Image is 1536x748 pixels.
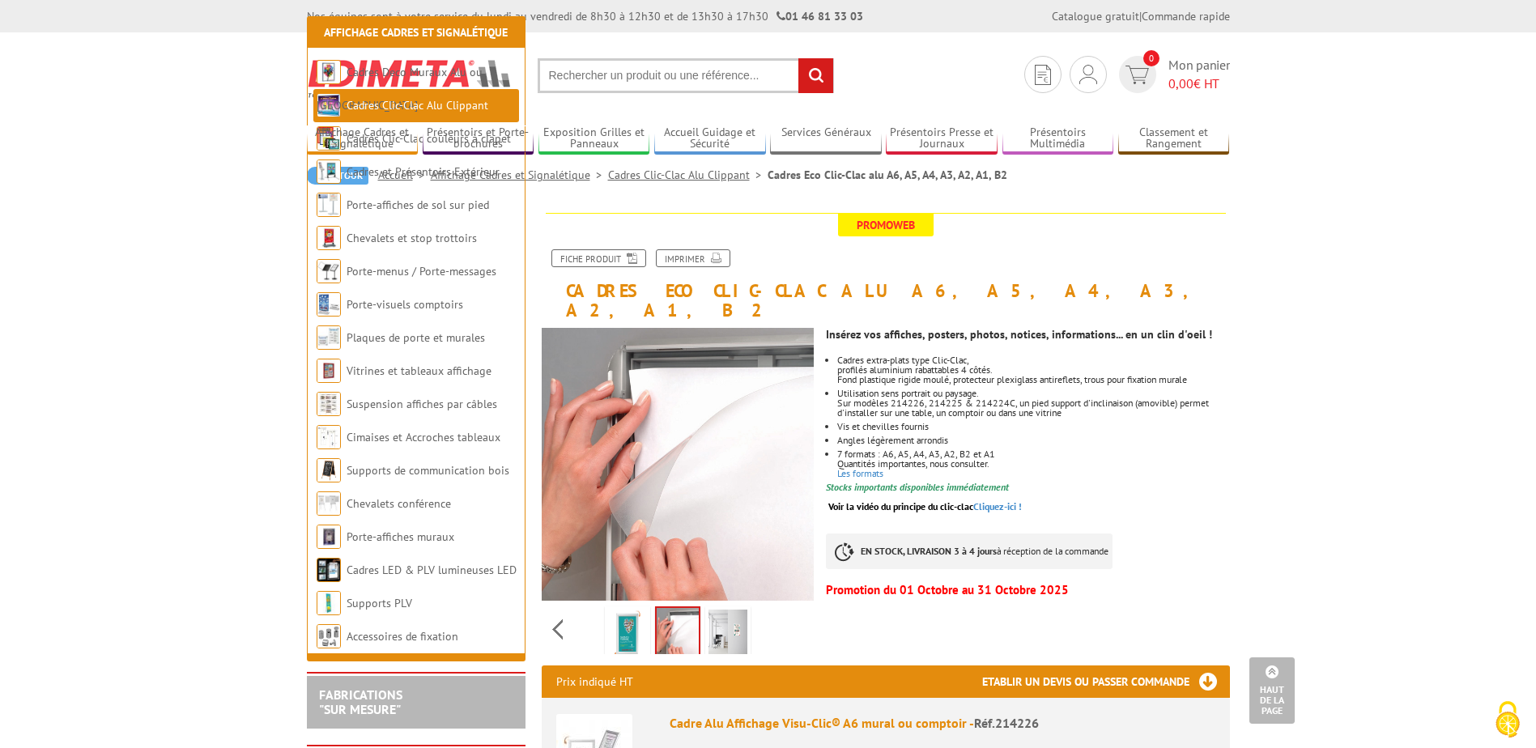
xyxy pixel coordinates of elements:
[550,616,565,643] span: Previous
[1079,65,1097,84] img: devis rapide
[347,430,500,444] a: Cimaises et Accroches tableaux
[347,98,488,113] a: Cadres Clic-Clac Alu Clippant
[317,60,341,84] img: Cadres Deco Muraux Alu ou Bois
[837,422,1229,431] p: Vis et chevilles fournis
[347,529,454,544] a: Porte-affiches muraux
[1143,50,1159,66] span: 0
[654,125,766,152] a: Accueil Guidage et Sécurité
[828,500,1022,512] a: Voir la vidéo du principe du clic-clacCliquez-ici !
[317,458,341,482] img: Supports de communication bois
[828,500,973,512] span: Voir la vidéo du principe du clic-clac
[347,596,412,610] a: Supports PLV
[347,264,496,278] a: Porte-menus / Porte-messages
[319,686,402,717] a: FABRICATIONS"Sur Mesure"
[317,65,483,113] a: Cadres Deco Muraux Alu ou [GEOGRAPHIC_DATA]
[347,463,509,478] a: Supports de communication bois
[317,491,341,516] img: Chevalets conférence
[982,665,1230,698] h3: Etablir un devis ou passer commande
[317,591,341,615] img: Supports PLV
[317,359,341,383] img: Vitrines et tableaux affichage
[670,714,1215,733] div: Cadre Alu Affichage Visu-Clic® A6 mural ou comptoir -
[347,363,491,378] a: Vitrines et tableaux affichage
[826,481,1009,493] font: Stocks importants disponibles immédiatement
[347,496,451,511] a: Chevalets conférence
[838,214,934,236] span: Promoweb
[347,198,489,212] a: Porte-affiches de sol sur pied
[1052,9,1139,23] a: Catalogue gratuit
[317,325,341,350] img: Plaques de porte et murales
[1115,56,1230,93] a: devis rapide 0 Mon panier 0,00€ HT
[708,610,747,660] img: cadre_clic_clac_214226.jpg
[1249,657,1295,724] a: Haut de la page
[317,193,341,217] img: Porte-affiches de sol sur pied
[826,533,1113,569] p: à réception de la commande
[423,125,534,152] a: Présentoirs et Porte-brochures
[770,125,882,152] a: Services Généraux
[538,125,650,152] a: Exposition Grilles et Panneaux
[317,292,341,317] img: Porte-visuels comptoirs
[317,392,341,416] img: Suspension affiches par câbles
[538,58,834,93] input: Rechercher un produit ou une référence...
[1168,75,1193,91] span: 0,00
[317,159,341,184] img: Cadres et Présentoirs Extérieur
[837,436,1229,445] li: Angles légèrement arrondis
[768,167,1007,183] li: Cadres Eco Clic-Clac alu A6, A5, A4, A3, A2, A1, B2
[798,58,833,93] input: rechercher
[1052,8,1230,24] div: |
[826,327,1212,342] strong: Insérez vos affiches, posters, photos, notices, informations... en un clin d'oeil !
[1487,699,1528,740] img: Cookies (fenêtre modale)
[1125,66,1149,84] img: devis rapide
[608,610,647,660] img: cadres_aluminium_clic_clac_214226_4.jpg
[608,168,768,182] a: Cadres Clic-Clac Alu Clippant
[837,449,1229,469] p: 7 formats : A6, A5, A4, A3, A2, B2 et A1 Quantités importantes, nous consulter.
[1142,9,1230,23] a: Commande rapide
[347,164,500,179] a: Cadres et Présentoirs Extérieur
[347,231,477,245] a: Chevalets et stop trottoirs
[317,226,341,250] img: Chevalets et stop trottoirs
[317,558,341,582] img: Cadres LED & PLV lumineuses LED
[347,397,497,411] a: Suspension affiches par câbles
[886,125,998,152] a: Présentoirs Presse et Journaux
[317,259,341,283] img: Porte-menus / Porte-messages
[307,125,419,152] a: Affichage Cadres et Signalétique
[861,545,997,557] strong: EN STOCK, LIVRAISON 3 à 4 jours
[656,249,730,267] a: Imprimer
[317,525,341,549] img: Porte-affiches muraux
[1168,56,1230,93] span: Mon panier
[826,585,1229,595] p: Promotion du 01 Octobre au 31 Octobre 2025
[777,9,863,23] strong: 01 46 81 33 03
[347,629,458,644] a: Accessoires de fixation
[1479,693,1536,748] button: Cookies (fenêtre modale)
[551,249,646,267] a: Fiche produit
[974,715,1039,731] span: Réf.214226
[1002,125,1114,152] a: Présentoirs Multimédia
[556,665,633,698] p: Prix indiqué HT
[347,330,485,345] a: Plaques de porte et murales
[324,25,508,40] a: Affichage Cadres et Signalétique
[837,389,1229,418] li: Utilisation sens portrait ou paysage. Sur modèles 214226, 214225 & 214224C, un pied support d'inc...
[1118,125,1230,152] a: Classement et Rangement
[347,297,463,312] a: Porte-visuels comptoirs
[347,563,517,577] a: Cadres LED & PLV lumineuses LED
[1035,65,1051,85] img: devis rapide
[1168,74,1230,93] span: € HT
[317,624,341,648] img: Accessoires de fixation
[542,328,815,601] img: cadre_alu_affichage_visu_clic_a6_a5_a4_a3_a2_a1_b2_214226_214225_214224c_214224_214223_214222_214...
[657,608,699,658] img: cadre_alu_affichage_visu_clic_a6_a5_a4_a3_a2_a1_b2_214226_214225_214224c_214224_214223_214222_214...
[837,467,883,479] a: Les formats
[837,355,1229,385] li: Cadres extra-plats type Clic-Clac, profilés aluminium rabattables 4 côtés. Fond plastique rigide ...
[307,8,863,24] div: Nos équipes sont à votre service du lundi au vendredi de 8h30 à 12h30 et de 13h30 à 17h30
[317,425,341,449] img: Cimaises et Accroches tableaux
